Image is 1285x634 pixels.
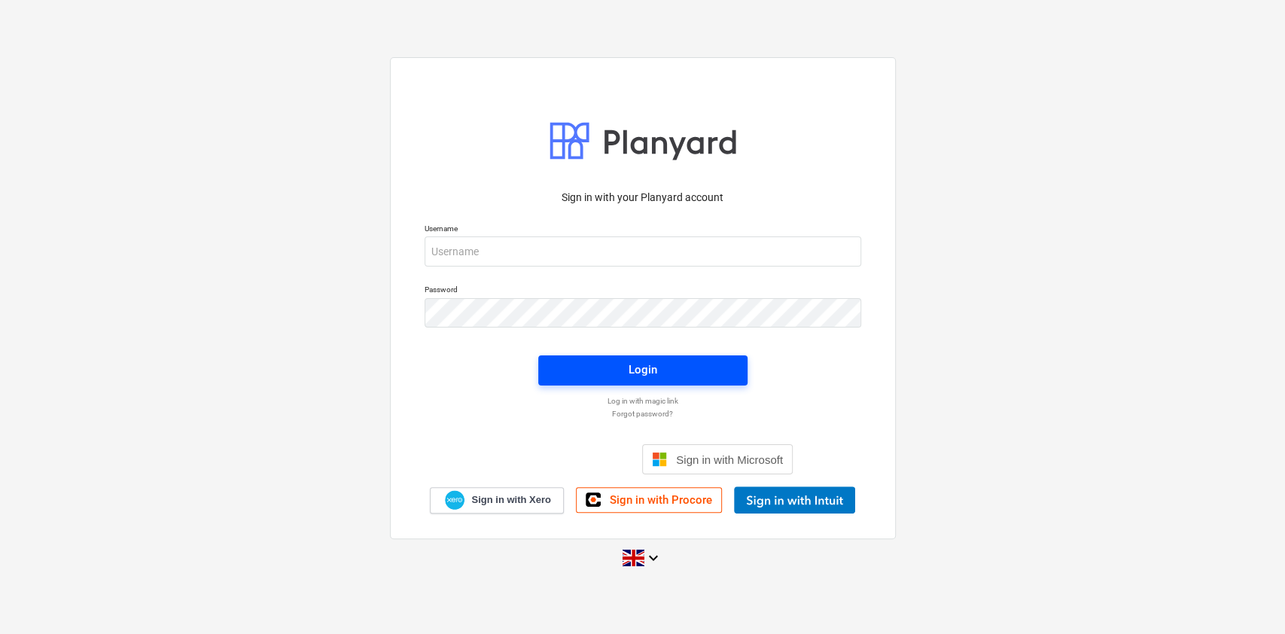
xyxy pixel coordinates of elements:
img: Microsoft logo [652,452,667,467]
span: Sign in with Procore [610,493,712,507]
iframe: Sign in with Google Button [485,443,638,476]
a: Forgot password? [417,409,869,419]
p: Sign in with your Planyard account [425,190,861,206]
a: Sign in with Xero [430,487,564,514]
button: Login [538,355,748,386]
p: Username [425,224,861,236]
p: Password [425,285,861,297]
div: Login [629,360,657,379]
a: Log in with magic link [417,396,869,406]
i: keyboard_arrow_down [644,549,662,567]
iframe: Chat Widget [1210,562,1285,634]
input: Username [425,236,861,267]
span: Sign in with Xero [471,493,550,507]
a: Sign in with Procore [576,487,722,513]
span: Sign in with Microsoft [676,453,783,466]
img: Xero logo [445,490,464,511]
